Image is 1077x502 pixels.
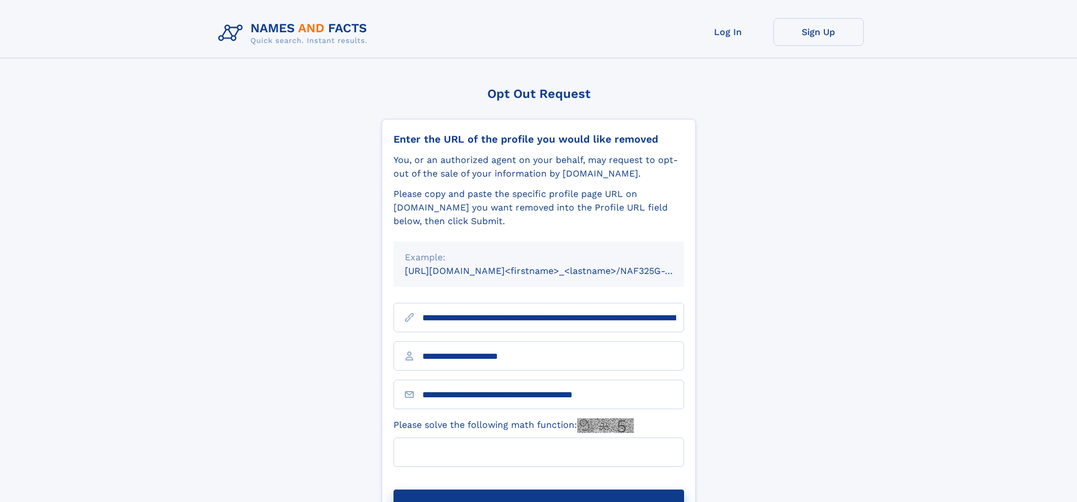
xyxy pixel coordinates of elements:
div: You, or an authorized agent on your behalf, may request to opt-out of the sale of your informatio... [393,153,684,181]
label: Please solve the following math function: [393,418,634,433]
div: Enter the URL of the profile you would like removed [393,133,684,145]
small: [URL][DOMAIN_NAME]<firstname>_<lastname>/NAF325G-xxxxxxxx [405,265,706,276]
div: Please copy and paste the specific profile page URL on [DOMAIN_NAME] you want removed into the Pr... [393,187,684,228]
a: Log In [683,18,773,46]
div: Example: [405,251,673,264]
a: Sign Up [773,18,864,46]
div: Opt Out Request [382,87,696,101]
img: Logo Names and Facts [214,18,377,49]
